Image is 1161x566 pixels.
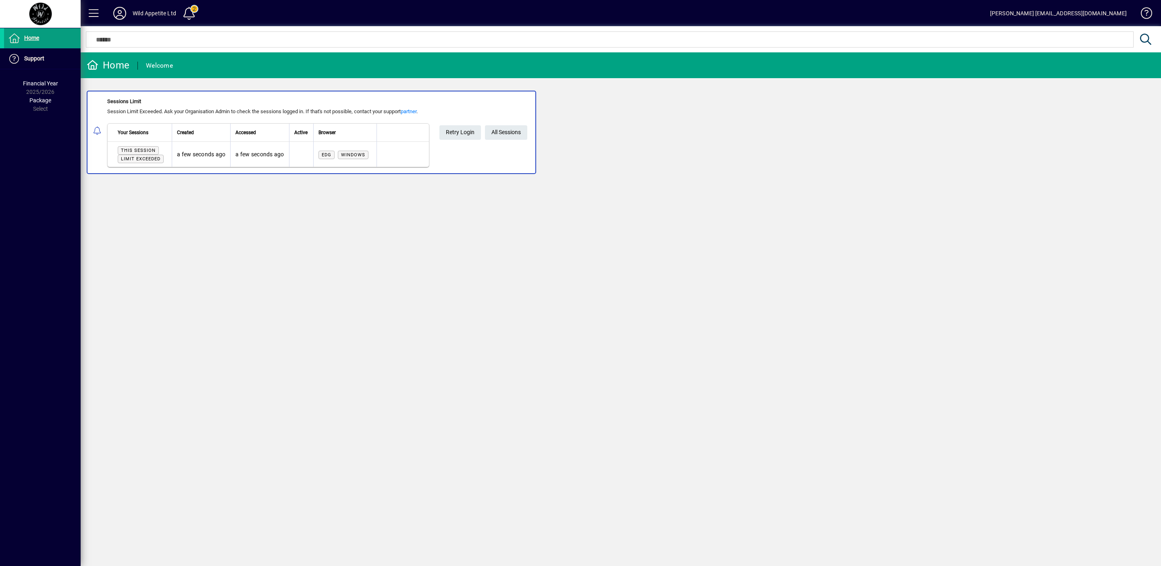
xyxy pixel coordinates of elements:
[24,55,44,62] span: Support
[990,7,1127,20] div: [PERSON_NAME] [EMAIL_ADDRESS][DOMAIN_NAME]
[341,152,365,158] span: Windows
[24,35,39,41] span: Home
[235,128,256,137] span: Accessed
[318,128,336,137] span: Browser
[172,142,230,167] td: a few seconds ago
[107,6,133,21] button: Profile
[23,80,58,87] span: Financial Year
[439,125,481,140] button: Retry Login
[230,142,289,167] td: a few seconds ago
[322,152,331,158] span: Edg
[107,108,429,116] div: Session Limit Exceeded. Ask your Organisation Admin to check the sessions logged in. If that's no...
[133,7,176,20] div: Wild Appetite Ltd
[401,108,416,114] a: partner
[177,128,194,137] span: Created
[485,125,527,140] a: All Sessions
[107,97,429,106] div: Sessions Limit
[87,59,129,72] div: Home
[118,128,148,137] span: Your Sessions
[1135,2,1151,28] a: Knowledge Base
[4,49,81,69] a: Support
[491,126,521,139] span: All Sessions
[121,148,156,153] span: This session
[81,91,1161,174] app-alert-notification-menu-item: Sessions Limit
[121,156,160,162] span: Limit exceeded
[146,59,173,72] div: Welcome
[294,128,308,137] span: Active
[29,97,51,104] span: Package
[446,126,474,139] span: Retry Login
